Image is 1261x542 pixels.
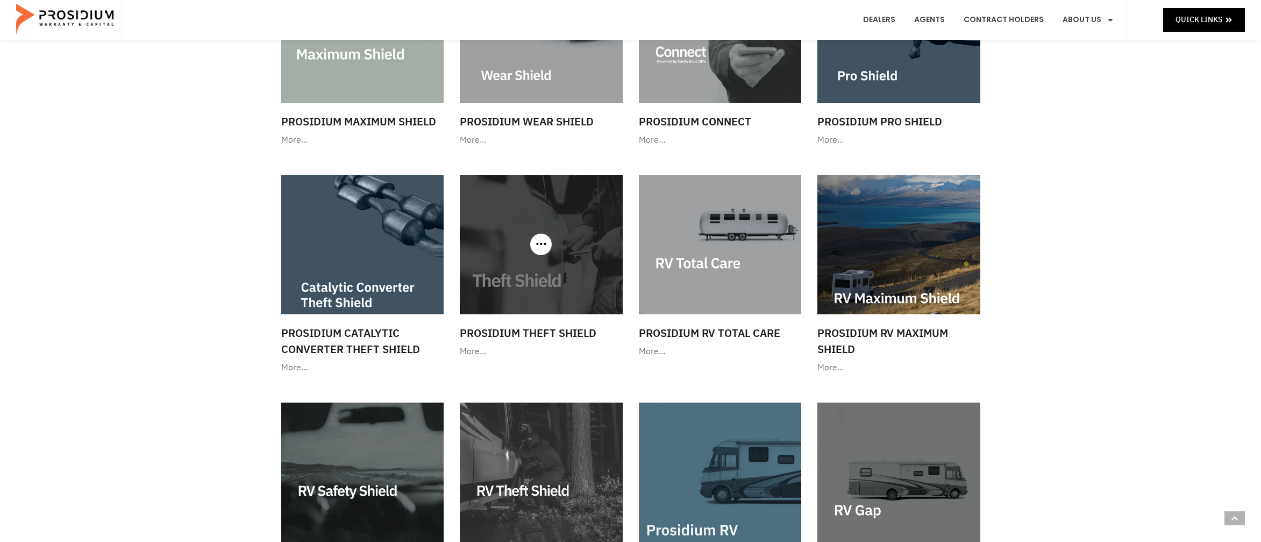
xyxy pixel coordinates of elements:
h3: Prosidium Maximum Shield [281,114,444,130]
h3: Prosidium Pro Shield [817,114,980,130]
div: More… [817,360,980,376]
div: More… [281,132,444,148]
div: More… [460,132,623,148]
a: Prosidium Catalytic Converter Theft Shield More… [276,170,450,381]
a: Prosidium RV Total Care More… [633,170,807,365]
div: More… [281,360,444,376]
h3: Prosidium RV Maximum Shield [817,325,980,357]
a: Prosidium RV Maximum Shield More… [812,170,986,381]
h3: Prosidium Catalytic Converter Theft Shield [281,325,444,357]
h3: Prosidium Connect [639,114,802,130]
span: Quick Links [1175,13,1222,26]
h3: Prosidium RV Total Care [639,325,802,341]
div: More… [639,132,802,148]
h3: Prosidium Wear Shield [460,114,623,130]
a: Prosidium Theft Shield More… [454,170,628,365]
div: More… [460,344,623,360]
a: Quick Links [1163,8,1245,31]
h3: Prosidium Theft Shield [460,325,623,341]
div: More… [639,344,802,360]
div: More… [817,132,980,148]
